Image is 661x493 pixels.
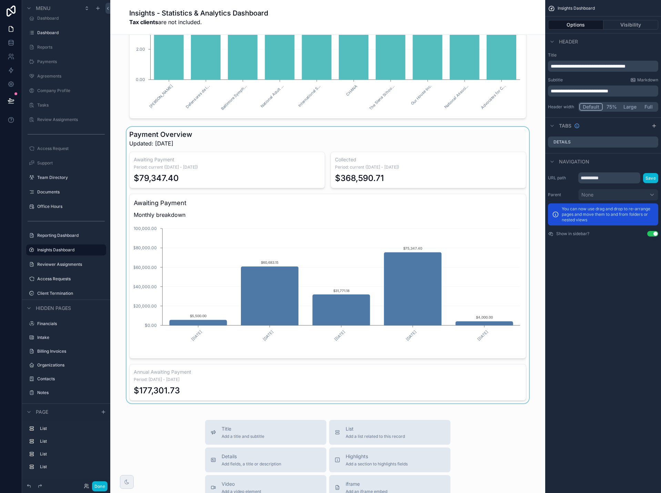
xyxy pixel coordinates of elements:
label: Financials [37,321,105,326]
label: Show in sidebar? [556,231,589,237]
button: Options [548,20,603,30]
strong: Tax clients [129,19,158,26]
label: Tasks [37,102,105,108]
label: URL path [548,175,576,181]
label: Header width [548,104,576,110]
label: Payments [37,59,105,64]
label: Dashboard [37,30,105,36]
label: Parent [548,192,576,198]
p: You can now use drag and drop to re-arrange pages and move them to and from folders or nested views [562,206,654,223]
label: Subtitle [548,77,563,83]
label: Details [553,139,571,145]
label: Reporting Dashboard [37,233,105,238]
label: Client Termination [37,291,105,296]
span: Navigation [559,158,589,165]
button: Visibility [603,20,659,30]
span: Video [222,481,261,487]
label: Notes [37,390,105,395]
label: Reviewer Assignments [37,262,105,267]
label: Support [37,160,105,166]
label: Company Profile [37,88,105,93]
label: Access Requests [37,276,105,282]
label: Agreements [37,73,105,79]
label: Team Directory [37,175,105,180]
span: Header [559,38,578,45]
span: Add a section to highlights fields [346,461,408,467]
button: Large [620,103,640,111]
span: Add a list related to this record [346,434,405,439]
span: Markdown [637,77,658,83]
button: HighlightsAdd a section to highlights fields [329,447,450,472]
a: Markdown [630,77,658,83]
button: Done [92,481,108,491]
span: Add fields, a title or description [222,461,281,467]
label: Documents [37,189,105,195]
span: Menu [36,5,50,12]
span: Highlights [346,453,408,460]
label: Review Assignments [37,117,105,122]
h1: Insights - Statistics & Analytics Dashboard [129,8,268,18]
label: List [40,464,103,470]
div: scrollable content [548,61,658,72]
button: Default [579,103,603,111]
span: None [581,191,593,198]
label: Organizations [37,362,105,368]
span: iframe [346,481,387,487]
label: Insights Dashboard [37,247,102,253]
label: List [40,451,103,457]
label: Access Request [37,146,105,151]
label: Dashboard [37,16,105,21]
label: Title [548,52,658,58]
span: Title [222,425,264,432]
label: List [40,439,103,444]
div: scrollable content [22,420,110,479]
span: Insights Dashboard [558,6,595,11]
button: None [578,189,658,201]
button: Full [640,103,657,111]
label: Office Hours [37,204,105,209]
span: are not included. [129,18,268,26]
label: Billing Invoices [37,349,105,354]
button: ListAdd a list related to this record [329,420,450,445]
label: Contacts [37,376,105,382]
span: Details [222,453,281,460]
div: scrollable content [548,85,658,97]
button: DetailsAdd fields, a title or description [205,447,326,472]
button: Save [643,173,658,183]
span: Hidden pages [36,305,71,312]
label: Reports [37,44,105,50]
span: Page [36,409,48,415]
span: List [346,425,405,432]
button: TitleAdd a title and subtitle [205,420,326,445]
button: 75% [603,103,620,111]
span: Tabs [559,122,571,129]
label: Intake [37,335,105,340]
label: List [40,426,103,431]
span: Add a title and subtitle [222,434,264,439]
